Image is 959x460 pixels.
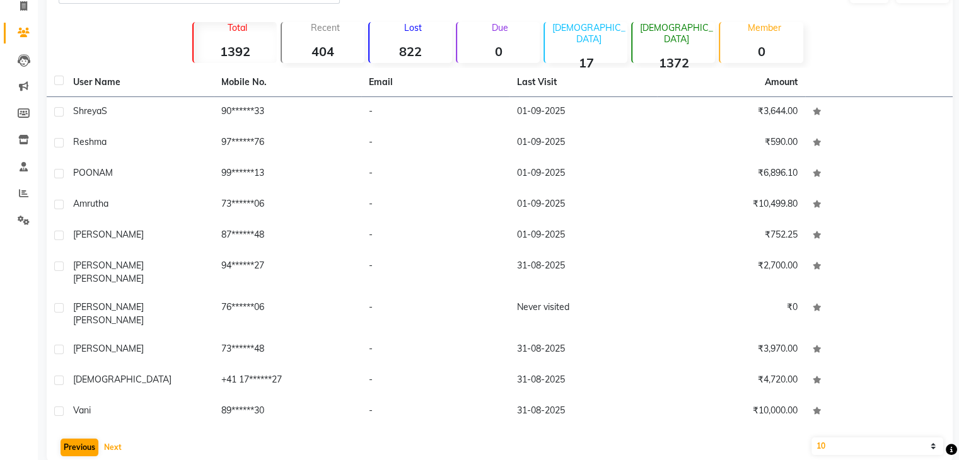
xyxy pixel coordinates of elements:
p: Total [199,22,276,33]
strong: 1372 [632,55,715,71]
strong: 404 [282,43,364,59]
td: - [361,221,509,251]
span: reshma [73,136,107,147]
td: - [361,159,509,190]
span: Shreya [73,105,102,117]
td: 31-08-2025 [509,335,658,365]
td: - [361,293,509,335]
td: 01-09-2025 [509,128,658,159]
span: amrutha [73,198,108,209]
span: [PERSON_NAME] [73,273,144,284]
td: - [361,190,509,221]
span: Vani [73,405,91,416]
button: Previous [61,439,98,456]
td: ₹752.25 [657,221,805,251]
span: [PERSON_NAME] [73,343,144,354]
td: ₹0 [657,293,805,335]
span: [PERSON_NAME] [73,229,144,240]
p: [DEMOGRAPHIC_DATA] [637,22,715,45]
th: User Name [66,68,214,97]
th: Email [361,68,509,97]
td: 01-09-2025 [509,97,658,128]
button: Next [101,439,125,456]
td: 31-08-2025 [509,396,658,427]
td: 31-08-2025 [509,251,658,293]
p: Due [460,22,540,33]
td: 01-09-2025 [509,190,658,221]
td: - [361,335,509,365]
span: [DEMOGRAPHIC_DATA] [73,374,171,385]
p: Recent [287,22,364,33]
span: [PERSON_NAME] [73,260,144,271]
td: ₹3,970.00 [657,335,805,365]
td: ₹590.00 [657,128,805,159]
p: Member [725,22,803,33]
p: Lost [375,22,452,33]
td: - [361,97,509,128]
td: ₹6,896.10 [657,159,805,190]
p: [DEMOGRAPHIC_DATA] [550,22,627,45]
span: POONAM [73,167,113,178]
td: ₹3,644.00 [657,97,805,128]
td: ₹10,499.80 [657,190,805,221]
td: 01-09-2025 [509,159,658,190]
td: 01-09-2025 [509,221,658,251]
td: ₹4,720.00 [657,365,805,396]
strong: 17 [545,55,627,71]
span: [PERSON_NAME] [73,301,144,313]
td: ₹10,000.00 [657,396,805,427]
td: ₹2,700.00 [657,251,805,293]
th: Last Visit [509,68,658,97]
td: - [361,128,509,159]
td: - [361,396,509,427]
span: S [102,105,107,117]
th: Amount [757,68,805,96]
td: Never visited [509,293,658,335]
strong: 0 [720,43,803,59]
td: 31-08-2025 [509,365,658,396]
th: Mobile No. [214,68,362,97]
span: [PERSON_NAME] [73,314,144,326]
strong: 1392 [194,43,276,59]
td: - [361,365,509,396]
strong: 822 [369,43,452,59]
strong: 0 [457,43,540,59]
td: - [361,251,509,293]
